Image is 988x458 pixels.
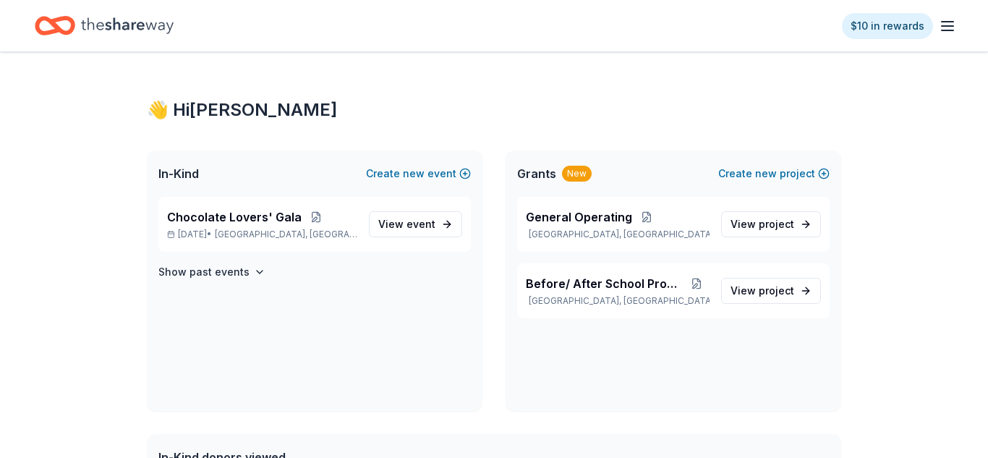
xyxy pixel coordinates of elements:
[721,278,821,304] a: View project
[369,211,462,237] a: View event
[759,284,794,297] span: project
[167,208,302,226] span: Chocolate Lovers' Gala
[718,165,830,182] button: Createnewproject
[158,165,199,182] span: In-Kind
[759,218,794,230] span: project
[406,218,435,230] span: event
[562,166,592,182] div: New
[215,229,357,240] span: [GEOGRAPHIC_DATA], [GEOGRAPHIC_DATA]
[517,165,556,182] span: Grants
[526,208,632,226] span: General Operating
[147,98,841,122] div: 👋 Hi [PERSON_NAME]
[167,229,357,240] p: [DATE] •
[35,9,174,43] a: Home
[842,13,933,39] a: $10 in rewards
[721,211,821,237] a: View project
[526,295,710,307] p: [GEOGRAPHIC_DATA], [GEOGRAPHIC_DATA]
[526,229,710,240] p: [GEOGRAPHIC_DATA], [GEOGRAPHIC_DATA]
[755,165,777,182] span: new
[403,165,425,182] span: new
[378,216,435,233] span: View
[731,216,794,233] span: View
[158,263,250,281] h4: Show past events
[526,275,683,292] span: Before/ After School Program
[158,263,265,281] button: Show past events
[366,165,471,182] button: Createnewevent
[731,282,794,300] span: View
